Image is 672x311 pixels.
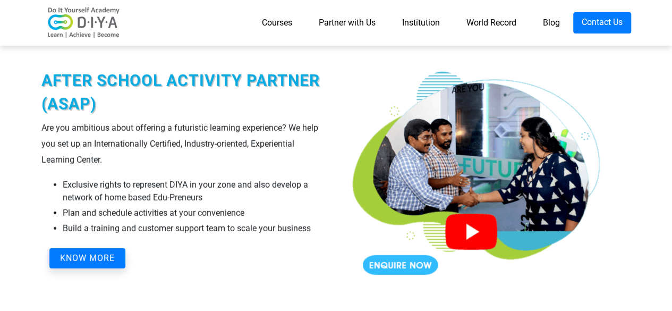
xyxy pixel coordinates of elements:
a: Partner with Us [305,12,389,33]
img: asap.png [344,36,610,302]
li: Exclusive rights to represent DIYA in your zone and also develop a network of home based Edu-Pren... [63,179,328,204]
li: Plan and schedule activities at your convenience [63,207,328,220]
a: Blog [530,12,573,33]
div: Are you ambitious about offering a futuristic learning experience? We help you set up an Internat... [41,120,328,168]
img: logo-v2.png [41,7,126,39]
button: KNOW MORE [49,248,125,268]
a: World Record [453,12,530,33]
div: After School Activity Partner (ASAP) [41,69,328,116]
a: Institution [389,12,453,33]
li: Build a training and customer support team to scale your business [63,222,328,235]
a: Courses [249,12,305,33]
a: Contact Us [573,12,631,33]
